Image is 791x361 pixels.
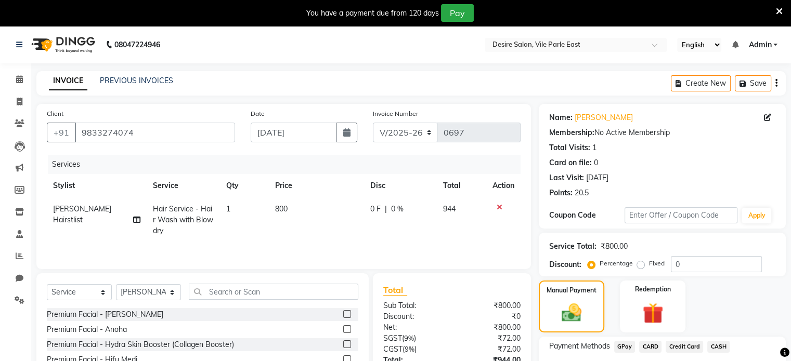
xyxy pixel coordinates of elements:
[636,300,670,326] img: _gift.svg
[441,4,474,22] button: Pay
[549,188,573,198] div: Points:
[549,241,597,252] div: Service Total:
[375,300,452,311] div: Sub Total:
[649,259,665,268] label: Fixed
[275,204,288,213] span: 800
[47,324,127,335] div: Premium Facial - Anoha
[405,345,414,353] span: 9%
[220,174,269,197] th: Qty
[575,112,633,123] a: [PERSON_NAME]
[383,285,407,296] span: Total
[49,72,87,90] a: INVOICE
[437,174,486,197] th: Total
[364,174,437,197] th: Disc
[373,109,418,118] label: Invoice Number
[549,341,610,352] span: Payment Methods
[549,127,775,138] div: No Active Membership
[666,341,703,353] span: Credit Card
[48,155,528,174] div: Services
[189,284,358,300] input: Search or Scan
[47,174,147,197] th: Stylist
[147,174,220,197] th: Service
[383,344,403,354] span: CGST
[375,344,452,355] div: ( )
[153,204,213,235] span: Hair Service - Hair Wash with Blowdry
[47,123,76,142] button: +91
[27,30,98,59] img: logo
[370,204,381,215] span: 0 F
[549,142,590,153] div: Total Visits:
[549,210,625,221] div: Coupon Code
[486,174,521,197] th: Action
[707,341,730,353] span: CASH
[47,109,63,118] label: Client
[375,322,452,333] div: Net:
[748,39,771,50] span: Admin
[586,172,608,183] div: [DATE]
[375,311,452,322] div: Discount:
[306,8,439,19] div: You have a payment due from 120 days
[555,301,588,324] img: _cash.svg
[452,344,528,355] div: ₹72.00
[385,204,387,215] span: |
[614,341,636,353] span: GPay
[53,204,111,224] span: [PERSON_NAME] Hairstlist
[452,333,528,344] div: ₹72.00
[549,157,592,168] div: Card on file:
[549,172,584,183] div: Last Visit:
[251,109,265,118] label: Date
[75,123,235,142] input: Search by Name/Mobile/Email/Code
[47,309,163,320] div: Premium Facial - [PERSON_NAME]
[383,333,402,343] span: SGST
[742,208,771,223] button: Apply
[600,259,633,268] label: Percentage
[735,75,771,91] button: Save
[114,30,160,59] b: 08047224946
[547,286,597,295] label: Manual Payment
[592,142,597,153] div: 1
[549,112,573,123] div: Name:
[391,204,404,215] span: 0 %
[100,76,173,85] a: PREVIOUS INVOICES
[47,339,234,350] div: Premium Facial - Hydra Skin Booster (Collagen Booster)
[575,188,589,198] div: 20.5
[601,241,628,252] div: ₹800.00
[404,334,414,342] span: 9%
[635,285,671,294] label: Redemption
[594,157,598,168] div: 0
[549,259,581,270] div: Discount:
[639,341,662,353] span: CARD
[269,174,364,197] th: Price
[671,75,731,91] button: Create New
[226,204,230,213] span: 1
[452,311,528,322] div: ₹0
[452,300,528,311] div: ₹800.00
[452,322,528,333] div: ₹800.00
[375,333,452,344] div: ( )
[625,207,738,223] input: Enter Offer / Coupon Code
[549,127,594,138] div: Membership:
[443,204,456,213] span: 944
